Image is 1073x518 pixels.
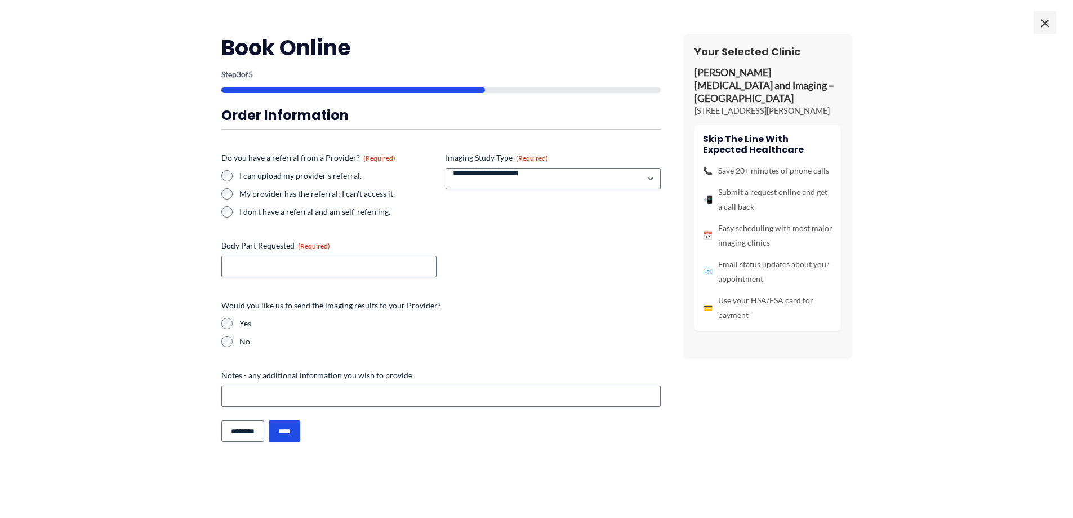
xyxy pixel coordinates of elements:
[703,228,713,243] span: 📅
[221,107,661,124] h3: Order Information
[703,221,832,250] li: Easy scheduling with most major imaging clinics
[221,70,661,78] p: Step of
[239,170,437,181] label: I can upload my provider's referral.
[703,300,713,315] span: 💳
[248,69,253,79] span: 5
[221,370,661,381] label: Notes - any additional information you wish to provide
[694,45,841,58] h3: Your Selected Clinic
[239,318,661,329] label: Yes
[703,264,713,279] span: 📧
[237,69,241,79] span: 3
[703,257,832,286] li: Email status updates about your appointment
[221,34,661,61] h2: Book Online
[239,206,437,218] label: I don't have a referral and am self-referring.
[221,240,437,251] label: Body Part Requested
[516,154,548,162] span: (Required)
[221,152,395,163] legend: Do you have a referral from a Provider?
[1034,11,1056,34] span: ×
[446,152,661,163] label: Imaging Study Type
[298,242,330,250] span: (Required)
[239,188,437,200] label: My provider has the referral; I can't access it.
[363,154,395,162] span: (Required)
[694,67,841,105] p: [PERSON_NAME] [MEDICAL_DATA] and Imaging – [GEOGRAPHIC_DATA]
[703,134,832,155] h4: Skip the line with Expected Healthcare
[694,105,841,117] p: [STREET_ADDRESS][PERSON_NAME]
[703,293,832,322] li: Use your HSA/FSA card for payment
[703,163,713,178] span: 📞
[703,185,832,214] li: Submit a request online and get a call back
[703,192,713,207] span: 📲
[221,300,441,311] legend: Would you like us to send the imaging results to your Provider?
[239,336,661,347] label: No
[703,163,832,178] li: Save 20+ minutes of phone calls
